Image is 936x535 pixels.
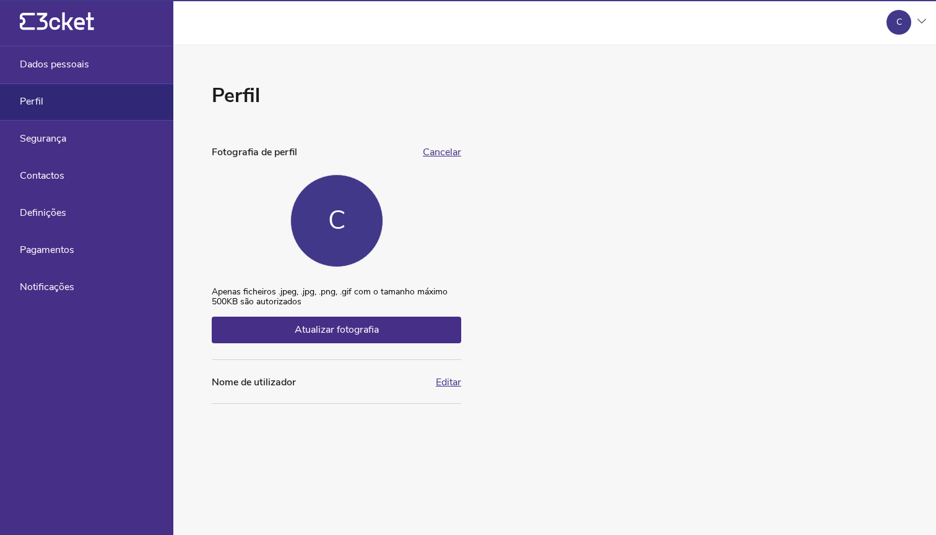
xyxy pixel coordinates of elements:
[212,375,428,390] div: Nome de utilizador
[423,147,461,158] button: Cancelar
[295,323,379,336] span: Atualizar fotografia
[212,145,415,160] div: Fotografia de perfil
[20,133,66,144] span: Segurança
[212,287,461,317] span: Apenas ficheiros .jpeg, .jpg, .png, .gif com o tamanho máximo 500KB são autorizados
[20,96,43,107] span: Perfil
[212,82,461,109] h1: Perfil
[328,206,345,236] div: C
[20,25,94,33] a: {' '}
[20,207,66,218] span: Definições
[20,244,74,255] span: Pagamentos
[436,377,461,388] button: Editar
[20,13,35,30] g: {' '}
[896,17,902,27] div: C
[20,59,89,70] span: Dados pessoais
[20,170,64,181] span: Contactos
[20,281,74,293] span: Notificações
